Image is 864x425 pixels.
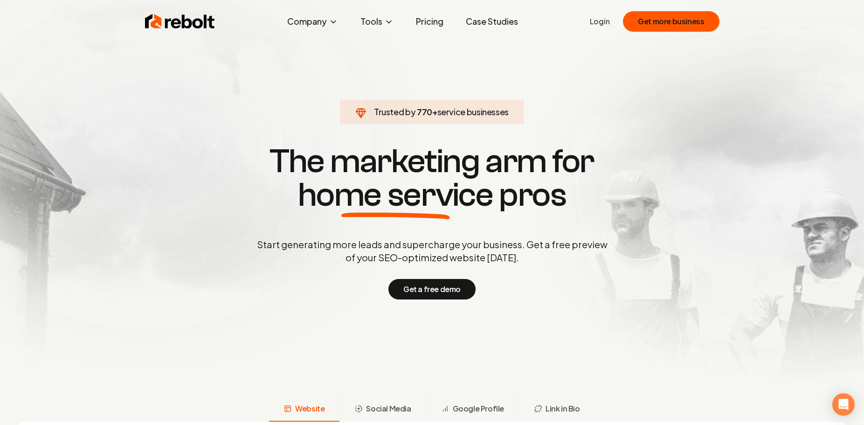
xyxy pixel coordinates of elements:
button: Tools [353,12,401,31]
div: Open Intercom Messenger [832,393,855,416]
span: Link in Bio [546,403,580,414]
span: + [432,106,437,117]
span: Social Media [366,403,411,414]
button: Social Media [339,397,426,422]
span: 770 [417,105,432,118]
span: service businesses [437,106,509,117]
a: Case Studies [458,12,525,31]
button: Get a free demo [388,279,476,300]
span: Website [295,403,325,414]
button: Link in Bio [519,397,595,422]
a: Login [590,16,610,27]
button: Google Profile [426,397,519,422]
button: Website [269,397,339,422]
span: Google Profile [453,403,504,414]
a: Pricing [408,12,451,31]
p: Start generating more leads and supercharge your business. Get a free preview of your SEO-optimiz... [255,238,609,264]
img: Rebolt Logo [145,12,215,31]
button: Get more business [623,11,719,32]
button: Company [280,12,346,31]
h1: The marketing arm for pros [208,145,656,212]
span: Trusted by [374,106,415,117]
span: home service [298,178,493,212]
